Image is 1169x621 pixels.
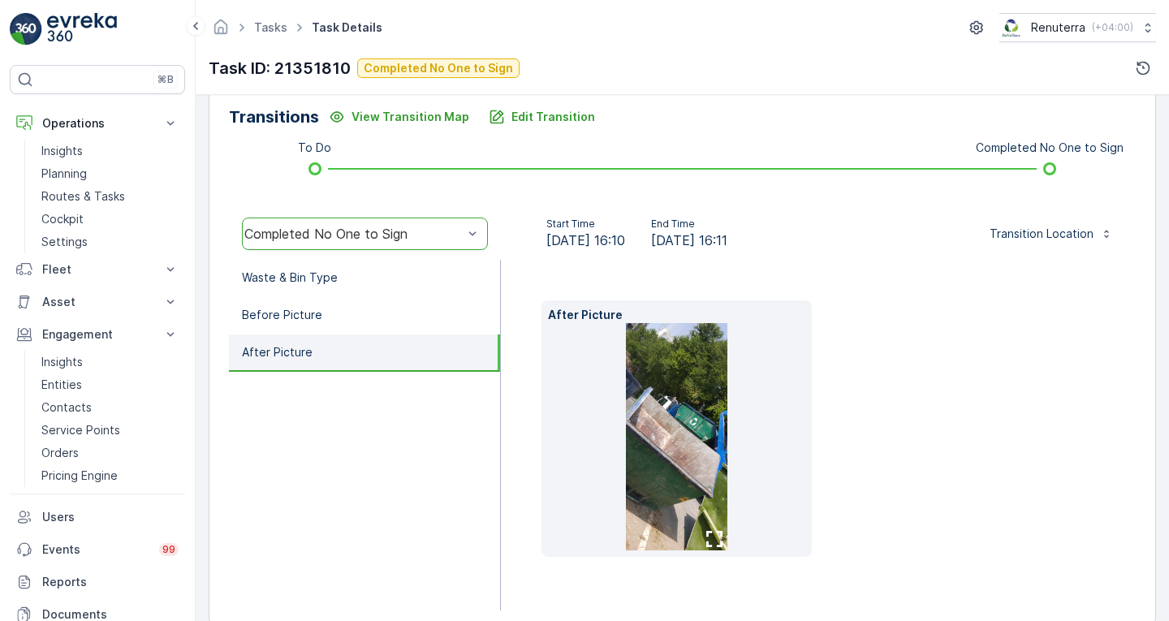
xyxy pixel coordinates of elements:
p: Planning [41,166,87,182]
p: Start Time [546,218,625,231]
a: Planning [35,162,185,185]
p: Renuterra [1031,19,1085,36]
a: Homepage [212,24,230,38]
p: Before Picture [242,307,322,323]
p: Edit Transition [511,109,595,125]
a: Cockpit [35,208,185,231]
img: logo [10,13,42,45]
button: Edit Transition [479,104,605,130]
p: Insights [41,354,83,370]
a: Users [10,501,185,533]
a: Pricing Engine [35,464,185,487]
a: Events99 [10,533,185,566]
p: 99 [162,543,175,556]
p: End Time [651,218,727,231]
p: To Do [298,140,331,156]
p: After Picture [242,344,313,360]
p: Service Points [41,422,120,438]
a: Settings [35,231,185,253]
p: ( +04:00 ) [1092,21,1133,34]
div: Completed No One to Sign [244,226,463,241]
p: Waste & Bin Type [242,270,338,286]
button: Asset [10,286,185,318]
span: Task Details [308,19,386,36]
p: Routes & Tasks [41,188,125,205]
button: Renuterra(+04:00) [999,13,1156,42]
p: Task ID: 21351810 [209,56,351,80]
a: Service Points [35,419,185,442]
p: Transition Location [990,226,1094,242]
img: d52c7193f1ce46f09477e72a7addb4b9.jpg [626,323,728,550]
p: Contacts [41,399,92,416]
p: Cockpit [41,211,84,227]
p: Asset [42,294,153,310]
p: Operations [42,115,153,132]
p: Entities [41,377,82,393]
button: View Transition Map [319,104,479,130]
p: Events [42,541,149,558]
button: Fleet [10,253,185,286]
p: After Picture [548,307,805,323]
a: Insights [35,351,185,373]
a: Entities [35,373,185,396]
a: Tasks [254,20,287,34]
p: Settings [41,234,88,250]
p: Orders [41,445,79,461]
span: [DATE] 16:11 [651,231,727,250]
p: Users [42,509,179,525]
a: Reports [10,566,185,598]
a: Orders [35,442,185,464]
a: Insights [35,140,185,162]
p: Completed No One to Sign [364,60,513,76]
button: Engagement [10,318,185,351]
a: Contacts [35,396,185,419]
p: View Transition Map [352,109,469,125]
p: Reports [42,574,179,590]
img: Screenshot_2024-07-26_at_13.33.01.png [999,19,1024,37]
span: [DATE] 16:10 [546,231,625,250]
button: Completed No One to Sign [357,58,520,78]
p: Insights [41,143,83,159]
p: Fleet [42,261,153,278]
button: Operations [10,107,185,140]
p: Transitions [229,105,319,129]
p: ⌘B [157,73,174,86]
p: Completed No One to Sign [976,140,1124,156]
button: Transition Location [980,221,1123,247]
a: Routes & Tasks [35,185,185,208]
p: Pricing Engine [41,468,118,484]
p: Engagement [42,326,153,343]
img: logo_light-DOdMpM7g.png [47,13,117,45]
